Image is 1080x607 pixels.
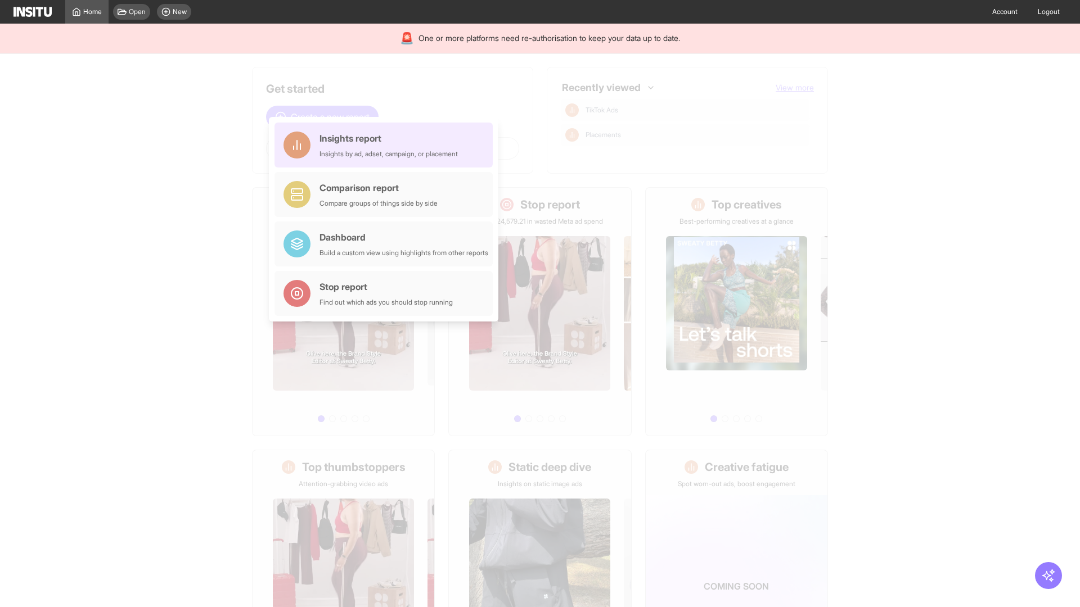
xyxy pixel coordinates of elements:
div: Stop report [319,280,453,293]
div: Insights report [319,132,458,145]
img: Logo [13,7,52,17]
span: New [173,7,187,16]
div: Find out which ads you should stop running [319,298,453,307]
div: 🚨 [400,30,414,46]
div: Dashboard [319,230,488,244]
span: One or more platforms need re-authorisation to keep your data up to date. [418,33,680,44]
div: Insights by ad, adset, campaign, or placement [319,150,458,158]
div: Comparison report [319,181,438,194]
div: Compare groups of things side by side [319,199,438,208]
div: Build a custom view using highlights from other reports [319,248,488,257]
span: Open [129,7,146,16]
span: Home [83,7,102,16]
